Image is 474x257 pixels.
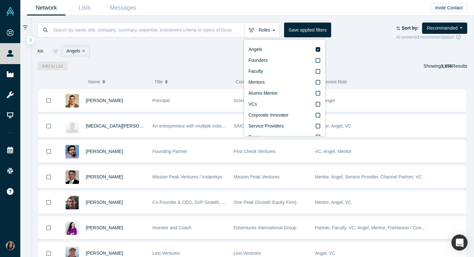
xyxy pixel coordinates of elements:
span: An entrepreneur with multiple exits and venture capitalist [153,123,266,128]
button: Name [88,75,148,89]
button: Roles [244,23,280,37]
span: Corporate Innovator [249,112,289,118]
span: Mentor, Angel, Service Provider, Channel Partner, VC [315,174,422,179]
button: Bookmark [39,217,59,239]
img: Tao Wang's Profile Image [65,119,79,133]
span: Angel, VC [315,251,335,256]
a: Messages [104,0,142,15]
span: All: [37,48,44,54]
div: Angels [63,47,88,55]
input: Search by name, title, company, summary, expertise, investment criteria or topics of focus [52,22,244,37]
span: First Check Ventures [234,149,276,154]
span: Faculty [249,69,263,74]
button: Title [154,75,229,89]
img: Fawad Zakariya's Profile Image [65,196,79,209]
img: Sarah K Lee's Profile Image [65,221,79,235]
a: [PERSON_NAME] [86,174,123,179]
span: Alchemist Role [317,79,347,84]
span: Mentors [249,80,265,85]
strong: Sort by: [402,25,419,31]
span: Press [249,134,260,139]
span: VC, Angel, Mentor [315,149,352,154]
a: [PERSON_NAME] [86,200,123,205]
button: Save applied filters [284,23,331,37]
span: Edventures International Group [234,225,297,230]
button: Recommended [422,23,467,34]
button: Add to List [37,62,68,71]
span: Service Providers [249,123,284,128]
span: Co-Founder & CEO, SVP Growth, Corporate & Business Development [153,200,293,205]
span: Grouse Ridge Capital [234,98,277,103]
span: Investor and Coach [153,225,192,230]
a: [PERSON_NAME] [86,149,123,154]
div: AI-powered recommendation [396,34,467,41]
div: Showing [424,62,467,71]
button: Bookmark [39,89,59,112]
a: [PERSON_NAME] [86,98,123,103]
button: Invite Contact [430,3,467,12]
span: Title [154,75,163,89]
img: Joseph Angotti's Profile Image [65,94,79,108]
span: One Peak (Growth Equity Firm) [234,200,297,205]
a: [PERSON_NAME] [86,251,123,256]
span: Mentor, Angel, VC [315,123,351,128]
button: Remove Filter [80,47,85,55]
a: [PERSON_NAME] [86,225,123,230]
span: Name [88,75,100,89]
span: Mission Peak Ventures [234,174,280,179]
img: Ala Stolpnik's Account [6,241,15,250]
span: Lexi Ventures [153,251,180,256]
button: Bookmark [39,140,59,163]
span: Lexi Ventures [234,251,261,256]
span: Mentor, Angel, VC [315,200,351,205]
img: Ali Jamal's Profile Image [65,145,79,158]
span: SAIC Capital [234,123,260,128]
span: Company [236,75,255,89]
span: Founders [249,58,268,63]
a: Network [27,0,65,15]
button: Bookmark [39,191,59,214]
span: Results [441,63,467,69]
span: Alumni Mentor [249,90,278,96]
span: Angels [249,47,262,52]
a: Lists [65,0,104,15]
span: VCs [249,101,257,107]
span: Principal [153,98,170,103]
img: Vipin Chawla's Profile Image [65,170,79,184]
button: Company [236,75,310,89]
strong: 3,656 [441,63,452,69]
span: Mission Peak Ventures / instantsys [153,174,222,179]
span: Founding Partner [153,149,187,154]
button: Bookmark [39,166,59,188]
button: Bookmark [39,115,59,137]
a: [MEDICAL_DATA][PERSON_NAME] [86,123,159,128]
img: Alchemist Vault Logo [6,7,15,16]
